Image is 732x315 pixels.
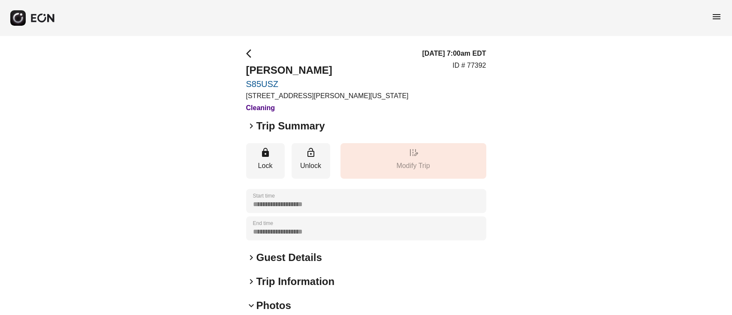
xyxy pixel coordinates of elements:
[246,143,285,179] button: Lock
[246,63,409,77] h2: [PERSON_NAME]
[246,276,256,287] span: keyboard_arrow_right
[422,48,486,59] h3: [DATE] 7:00am EDT
[256,119,325,133] h2: Trip Summary
[256,251,322,264] h2: Guest Details
[250,161,280,171] p: Lock
[306,147,316,158] span: lock_open
[246,252,256,263] span: keyboard_arrow_right
[711,12,722,22] span: menu
[292,143,330,179] button: Unlock
[246,103,409,113] h3: Cleaning
[246,48,256,59] span: arrow_back_ios
[256,275,335,288] h2: Trip Information
[246,121,256,131] span: keyboard_arrow_right
[256,299,291,312] h2: Photos
[246,300,256,311] span: keyboard_arrow_down
[246,79,409,89] a: S85USZ
[246,91,409,101] p: [STREET_ADDRESS][PERSON_NAME][US_STATE]
[296,161,326,171] p: Unlock
[452,60,486,71] p: ID # 77392
[260,147,271,158] span: lock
